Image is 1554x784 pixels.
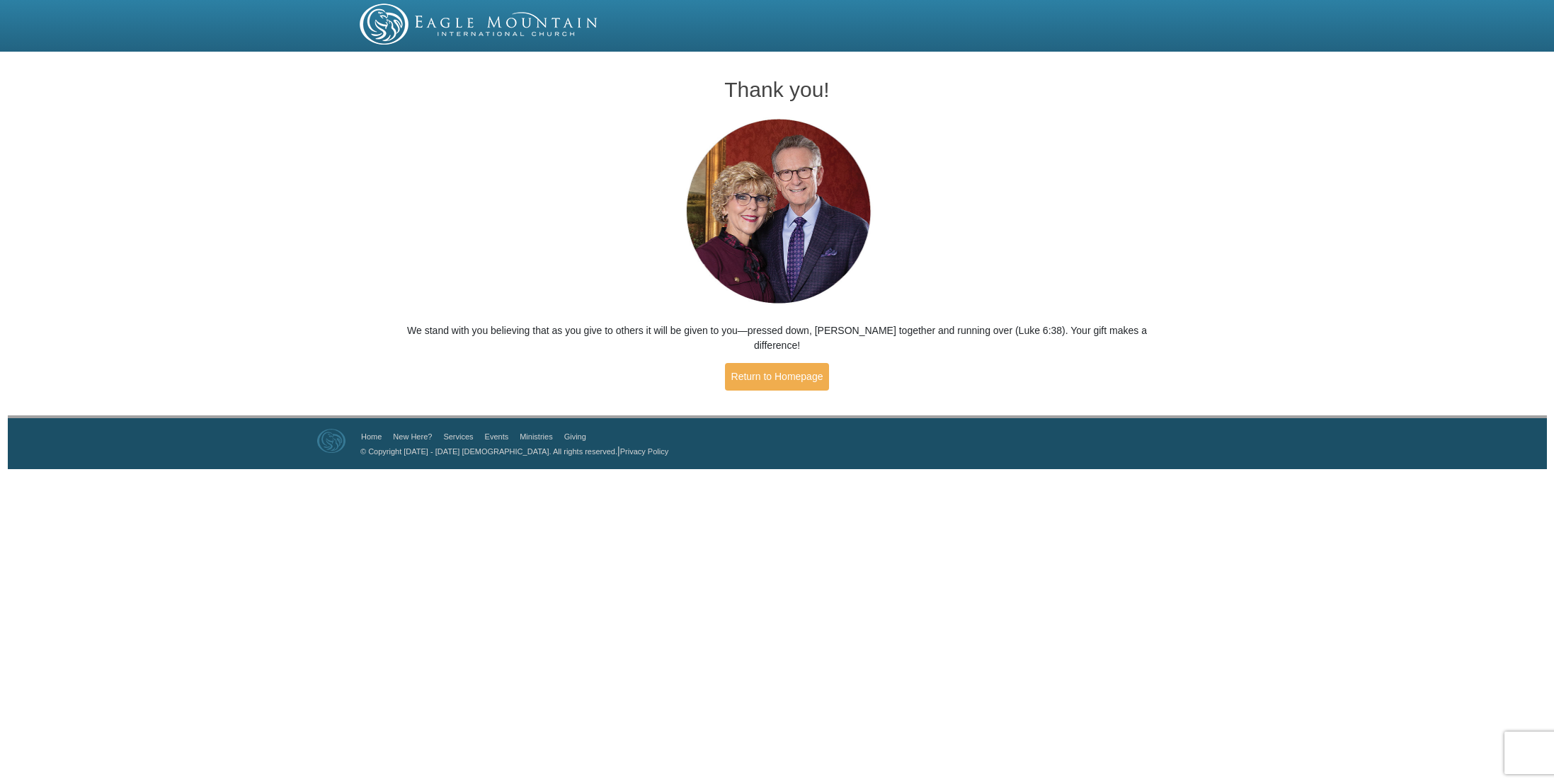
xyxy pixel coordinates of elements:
[673,115,881,309] img: Pastors George and Terri Pearsons
[620,447,668,456] a: Privacy Policy
[396,323,1158,353] p: We stand with you believing that as you give to others it will be given to you—pressed down, [PER...
[317,429,345,453] img: Eagle Mountain International Church
[361,432,382,441] a: Home
[360,4,599,45] img: EMIC
[443,432,473,441] a: Services
[360,447,617,456] a: © Copyright [DATE] - [DATE] [DEMOGRAPHIC_DATA]. All rights reserved.
[564,432,586,441] a: Giving
[485,432,509,441] a: Events
[396,78,1158,101] h1: Thank you!
[355,444,668,459] p: |
[725,363,830,391] a: Return to Homepage
[520,432,552,441] a: Ministries
[393,432,432,441] a: New Here?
